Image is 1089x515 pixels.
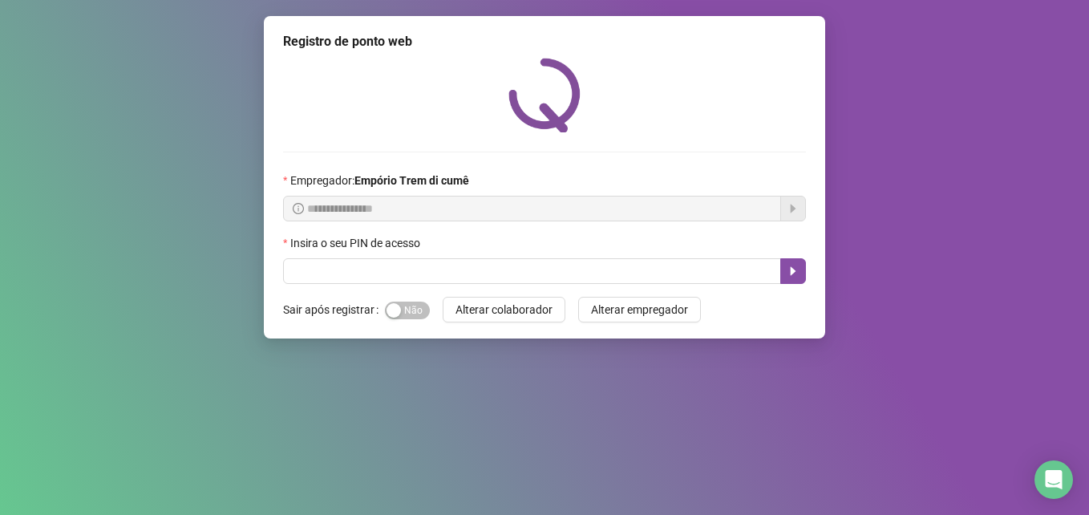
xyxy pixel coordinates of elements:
[578,297,701,322] button: Alterar empregador
[290,172,469,189] span: Empregador :
[455,301,553,318] span: Alterar colaborador
[443,297,565,322] button: Alterar colaborador
[1034,460,1073,499] div: Open Intercom Messenger
[508,58,581,132] img: QRPoint
[283,297,385,322] label: Sair após registrar
[787,265,800,278] span: caret-right
[293,203,304,214] span: info-circle
[283,234,431,252] label: Insira o seu PIN de acesso
[354,174,469,187] strong: Empório Trem di cumê
[283,32,806,51] div: Registro de ponto web
[591,301,688,318] span: Alterar empregador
